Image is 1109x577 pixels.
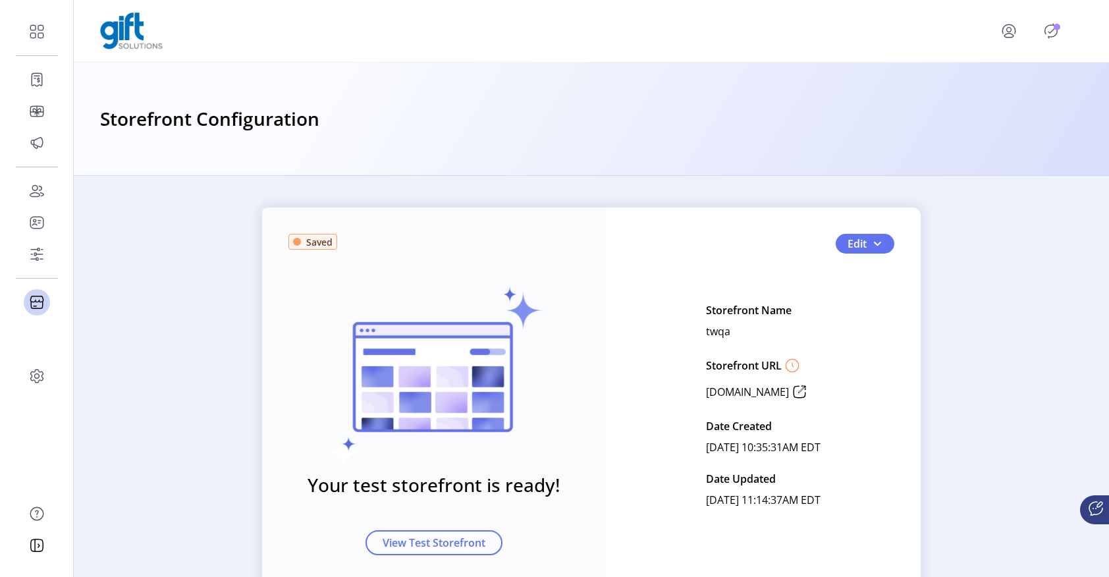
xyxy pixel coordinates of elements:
[706,300,792,321] p: Storefront Name
[848,236,867,252] span: Edit
[706,437,821,458] p: [DATE] 10:35:31AM EDT
[706,489,821,510] p: [DATE] 11:14:37AM EDT
[308,471,560,499] h3: Your test storefront is ready!
[100,105,319,134] h3: Storefront Configuration
[706,321,730,342] p: twqa
[706,358,782,373] p: Storefront URL
[100,13,163,49] img: logo
[383,535,485,551] span: View Test Storefront
[706,416,772,437] p: Date Created
[706,468,776,489] p: Date Updated
[1041,20,1062,41] button: Publisher Panel
[306,235,333,249] span: Saved
[836,234,894,254] button: Edit
[983,15,1041,47] button: menu
[365,530,502,555] button: View Test Storefront
[706,384,789,400] p: [DOMAIN_NAME]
